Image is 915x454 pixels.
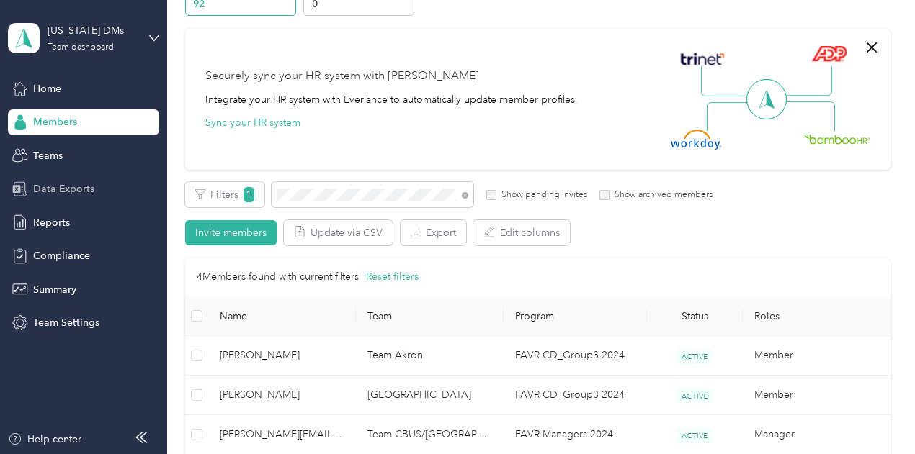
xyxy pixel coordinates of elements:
[701,66,751,97] img: Line Left Up
[677,349,713,364] span: ACTIVE
[48,43,114,52] div: Team dashboard
[496,189,587,201] label: Show pending invites
[743,336,891,376] td: Member
[205,92,578,107] div: Integrate your HR system with Everlance to automatically update member profiles.
[782,66,832,96] img: Line Right Up
[8,432,81,447] button: Help center
[401,220,466,245] button: Export
[356,296,504,336] th: Team
[33,181,94,196] span: Data Exports
[220,387,344,403] span: [PERSON_NAME]
[706,101,756,131] img: Line Left Down
[610,189,713,201] label: Show archived members
[804,134,870,144] img: BambooHR
[785,101,835,132] img: Line Right Down
[220,348,344,363] span: [PERSON_NAME]
[834,373,915,454] iframe: Everlance-gr Chat Button Frame
[33,282,76,297] span: Summary
[356,376,504,415] td: Cleveland East
[205,115,300,130] button: Sync your HR system
[743,376,891,415] td: Member
[33,81,61,96] span: Home
[205,68,479,85] div: Securely sync your HR system with [PERSON_NAME]
[33,215,70,230] span: Reports
[284,220,393,245] button: Update via CSV
[473,220,570,245] button: Edit columns
[504,296,647,336] th: Program
[366,269,419,285] button: Reset filters
[208,376,356,415] td: Christopher J. Hetzel
[504,376,647,415] td: FAVR CD_Group3 2024
[33,315,99,330] span: Team Settings
[677,428,713,443] span: ACTIVE
[743,296,891,336] th: Roles
[647,296,743,336] th: Status
[677,49,728,69] img: Trinet
[671,130,721,150] img: Workday
[220,427,344,442] span: [PERSON_NAME][EMAIL_ADDRESS][PERSON_NAME][DOMAIN_NAME]
[33,148,63,163] span: Teams
[33,114,77,130] span: Members
[197,269,359,285] p: 4 Members found with current filters
[811,45,847,62] img: ADP
[208,336,356,376] td: Christopher E. Johnson
[677,389,713,404] span: ACTIVE
[220,310,344,322] span: Name
[185,182,264,207] button: Filters1
[208,296,356,336] th: Name
[48,23,138,38] div: [US_STATE] DMs
[244,187,254,202] span: 1
[356,336,504,376] td: Team Akron
[185,220,277,245] button: Invite members
[504,336,647,376] td: FAVR CD_Group3 2024
[33,248,90,263] span: Compliance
